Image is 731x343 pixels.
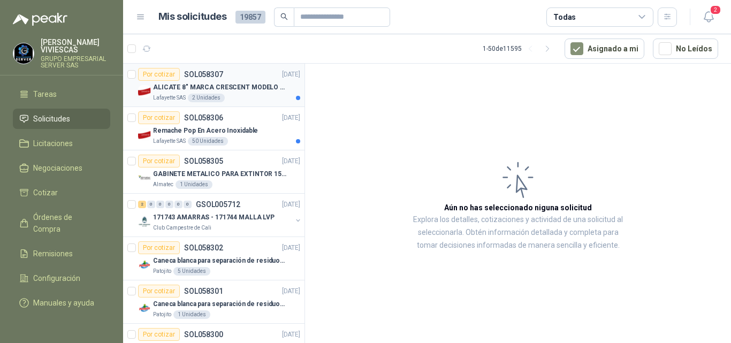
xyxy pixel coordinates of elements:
p: [DATE] [282,113,300,123]
div: 1 Unidades [173,310,210,319]
p: [DATE] [282,70,300,80]
p: GSOL005712 [196,201,240,208]
a: Solicitudes [13,109,110,129]
div: Por cotizar [138,68,180,81]
a: Por cotizarSOL058302[DATE] Company LogoCaneca blanca para separación de residuos 121 LTPatojito5 ... [123,237,304,280]
img: Company Logo [138,302,151,315]
div: 0 [174,201,182,208]
a: Configuración [13,268,110,288]
a: Tareas [13,84,110,104]
p: GRUPO EMPRESARIAL SERVER SAS [41,56,110,68]
img: Company Logo [138,258,151,271]
p: GABINETE METALICO PARA EXTINTOR 15 LB [153,169,286,179]
div: 50 Unidades [188,137,228,146]
div: 0 [156,201,164,208]
div: 0 [147,201,155,208]
button: 2 [699,7,718,27]
p: SOL058301 [184,287,223,295]
div: 2 Unidades [188,94,225,102]
p: SOL058300 [184,331,223,338]
img: Company Logo [13,43,34,64]
span: search [280,13,288,20]
p: [DATE] [282,286,300,296]
p: [DATE] [282,330,300,340]
img: Company Logo [138,128,151,141]
p: [DATE] [282,243,300,253]
a: Manuales y ayuda [13,293,110,313]
span: Negociaciones [33,162,82,174]
img: Company Logo [138,172,151,185]
span: 19857 [235,11,265,24]
a: Remisiones [13,243,110,264]
p: Lafayette SAS [153,137,186,146]
p: Remache Pop En Acero Inoxidable [153,126,258,136]
a: Por cotizarSOL058307[DATE] Company LogoALICATE 8" MARCA CRESCENT MODELO 38008tvLafayette SAS2 Uni... [123,64,304,107]
p: Patojito [153,267,171,276]
div: 5 Unidades [173,267,210,276]
img: Company Logo [138,215,151,228]
div: 1 - 50 de 11595 [483,40,556,57]
img: Company Logo [138,85,151,98]
a: Licitaciones [13,133,110,154]
div: Por cotizar [138,111,180,124]
p: Patojito [153,310,171,319]
a: Negociaciones [13,158,110,178]
img: Logo peakr [13,13,67,26]
div: 1 Unidades [176,180,212,189]
div: 0 [184,201,192,208]
p: [DATE] [282,156,300,166]
button: Asignado a mi [565,39,644,59]
p: Almatec [153,180,173,189]
span: Remisiones [33,248,73,260]
p: [DATE] [282,200,300,210]
span: Órdenes de Compra [33,211,100,235]
p: ALICATE 8" MARCA CRESCENT MODELO 38008tv [153,82,286,93]
h1: Mis solicitudes [158,9,227,25]
a: Por cotizarSOL058305[DATE] Company LogoGABINETE METALICO PARA EXTINTOR 15 LBAlmatec1 Unidades [123,150,304,194]
div: Por cotizar [138,155,180,167]
div: Por cotizar [138,328,180,341]
div: 2 [138,201,146,208]
span: Manuales y ayuda [33,297,94,309]
a: Cotizar [13,182,110,203]
a: 2 0 0 0 0 0 GSOL005712[DATE] Company Logo171743 AMARRAS - 171744 MALLA LVPClub Campestre de Cali [138,198,302,232]
p: SOL058307 [184,71,223,78]
span: Licitaciones [33,138,73,149]
p: Club Campestre de Cali [153,224,211,232]
p: Lafayette SAS [153,94,186,102]
div: 0 [165,201,173,208]
p: SOL058306 [184,114,223,121]
span: Solicitudes [33,113,70,125]
a: Órdenes de Compra [13,207,110,239]
div: Por cotizar [138,285,180,298]
p: 171743 AMARRAS - 171744 MALLA LVP [153,212,275,223]
a: Por cotizarSOL058301[DATE] Company LogoCaneca blanca para separación de residuos 10 LTPatojito1 U... [123,280,304,324]
span: Tareas [33,88,57,100]
p: Caneca blanca para separación de residuos 121 LT [153,256,286,266]
p: Caneca blanca para separación de residuos 10 LT [153,299,286,309]
p: [PERSON_NAME] VIVIESCAS [41,39,110,54]
h3: Aún no has seleccionado niguna solicitud [444,202,592,214]
div: Todas [553,11,576,23]
p: SOL058305 [184,157,223,165]
p: SOL058302 [184,244,223,251]
span: Configuración [33,272,80,284]
span: Cotizar [33,187,58,199]
p: Explora los detalles, cotizaciones y actividad de una solicitud al seleccionarla. Obtén informaci... [412,214,624,252]
button: No Leídos [653,39,718,59]
a: Por cotizarSOL058306[DATE] Company LogoRemache Pop En Acero InoxidableLafayette SAS50 Unidades [123,107,304,150]
div: Por cotizar [138,241,180,254]
span: 2 [710,5,721,15]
